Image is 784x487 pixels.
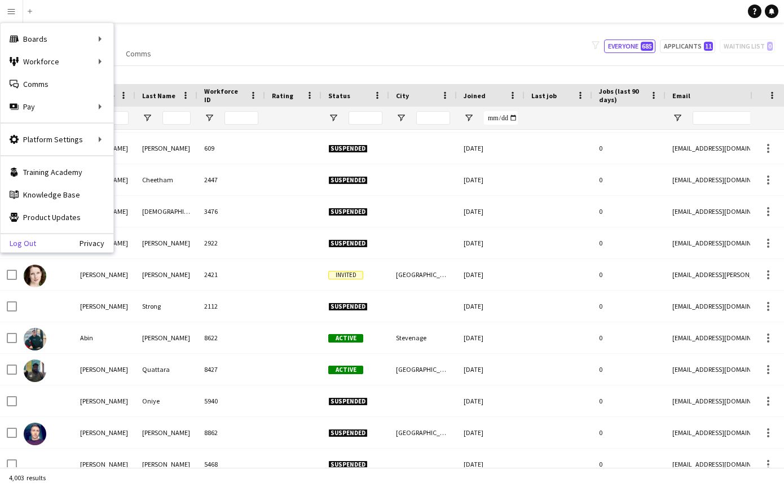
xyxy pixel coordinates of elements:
[457,227,525,258] div: [DATE]
[73,259,135,290] div: [PERSON_NAME]
[197,164,265,195] div: 2447
[24,265,46,287] img: Abigail Rhodes
[1,183,113,206] a: Knowledge Base
[672,91,690,100] span: Email
[396,91,409,100] span: City
[197,385,265,416] div: 5940
[592,417,666,448] div: 0
[197,449,265,480] div: 5468
[135,417,197,448] div: [PERSON_NAME]
[135,196,197,227] div: [DEMOGRAPHIC_DATA]
[328,113,338,123] button: Open Filter Menu
[328,429,368,437] span: Suspended
[592,449,666,480] div: 0
[660,40,715,53] button: Applicants11
[142,91,175,100] span: Last Name
[328,208,368,216] span: Suspended
[592,196,666,227] div: 0
[73,322,135,353] div: Abin
[1,128,113,151] div: Platform Settings
[1,206,113,229] a: Product Updates
[592,133,666,164] div: 0
[1,73,113,95] a: Comms
[1,50,113,73] div: Workforce
[197,133,265,164] div: 609
[592,354,666,385] div: 0
[162,111,191,125] input: Last Name Filter Input
[592,259,666,290] div: 0
[328,239,368,248] span: Suspended
[224,111,258,125] input: Workforce ID Filter Input
[389,259,457,290] div: [GEOGRAPHIC_DATA]
[328,397,368,406] span: Suspended
[80,239,113,248] a: Privacy
[349,111,382,125] input: Status Filter Input
[328,271,363,279] span: Invited
[672,113,682,123] button: Open Filter Menu
[396,113,406,123] button: Open Filter Menu
[592,227,666,258] div: 0
[1,161,113,183] a: Training Academy
[457,322,525,353] div: [DATE]
[135,385,197,416] div: Oniye
[457,133,525,164] div: [DATE]
[457,164,525,195] div: [DATE]
[592,322,666,353] div: 0
[464,91,486,100] span: Joined
[197,291,265,322] div: 2112
[592,385,666,416] div: 0
[135,449,197,480] div: [PERSON_NAME]
[1,239,36,248] a: Log Out
[592,291,666,322] div: 0
[204,87,245,104] span: Workforce ID
[328,366,363,374] span: Active
[142,113,152,123] button: Open Filter Menu
[328,144,368,153] span: Suspended
[197,196,265,227] div: 3476
[126,49,151,59] span: Comms
[100,111,129,125] input: First Name Filter Input
[135,133,197,164] div: [PERSON_NAME]
[197,227,265,258] div: 2922
[328,302,368,311] span: Suspended
[135,354,197,385] div: Quattara
[135,259,197,290] div: [PERSON_NAME]
[457,259,525,290] div: [DATE]
[197,259,265,290] div: 2421
[464,113,474,123] button: Open Filter Menu
[457,385,525,416] div: [DATE]
[416,111,450,125] input: City Filter Input
[328,91,350,100] span: Status
[121,46,156,61] a: Comms
[197,322,265,353] div: 8622
[1,95,113,118] div: Pay
[24,423,46,445] img: Adam Davies
[389,322,457,353] div: Stevenage
[457,291,525,322] div: [DATE]
[272,91,293,100] span: Rating
[457,196,525,227] div: [DATE]
[73,449,135,480] div: [PERSON_NAME]
[328,334,363,343] span: Active
[204,113,214,123] button: Open Filter Menu
[135,227,197,258] div: [PERSON_NAME]
[592,164,666,195] div: 0
[704,42,713,51] span: 11
[135,291,197,322] div: Strong
[135,164,197,195] div: Cheetham
[457,354,525,385] div: [DATE]
[641,42,653,51] span: 685
[197,417,265,448] div: 8862
[531,91,557,100] span: Last job
[73,385,135,416] div: [PERSON_NAME]
[389,354,457,385] div: [GEOGRAPHIC_DATA]
[457,449,525,480] div: [DATE]
[457,417,525,448] div: [DATE]
[197,354,265,385] div: 8427
[389,417,457,448] div: [GEOGRAPHIC_DATA]
[604,40,655,53] button: Everyone685
[24,328,46,350] img: Abin Philip
[73,291,135,322] div: [PERSON_NAME]
[599,87,645,104] span: Jobs (last 90 days)
[73,417,135,448] div: [PERSON_NAME]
